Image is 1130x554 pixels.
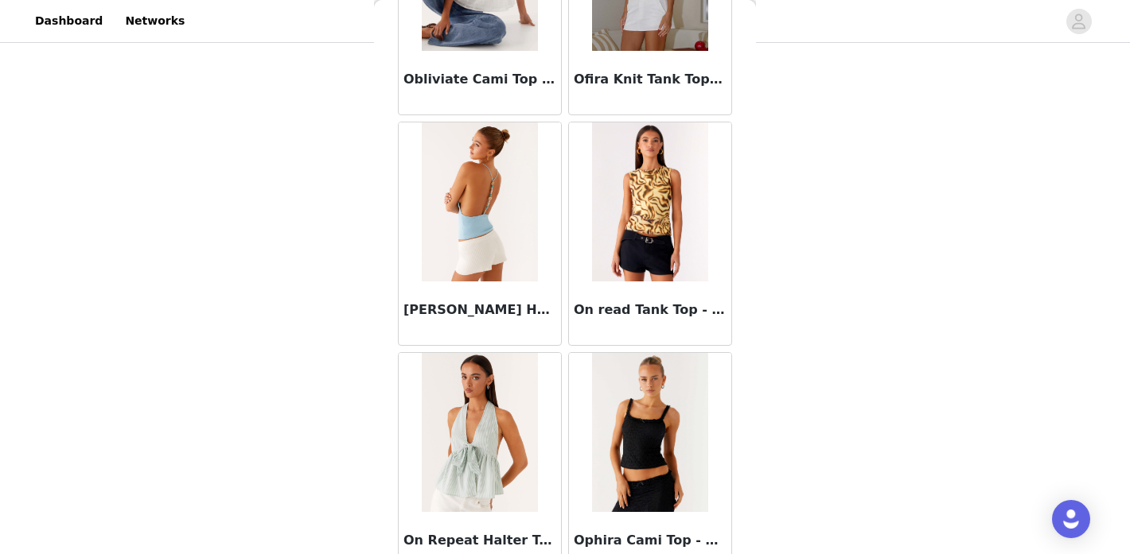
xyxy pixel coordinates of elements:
h3: Obliviate Cami Top - White [403,70,556,89]
h3: Ofira Knit Tank Top - Red Floral [574,70,727,89]
h3: [PERSON_NAME] Halter Top - Blue [403,300,556,320]
h3: On read Tank Top - Yellow Zebra [574,300,727,320]
a: Networks [115,3,194,39]
img: On Repeat Halter Top - Green Stripe [422,353,537,512]
img: On read Tank Top - Yellow Zebra [592,122,707,281]
a: Dashboard [25,3,112,39]
h3: Ophira Cami Top - Black [574,531,727,550]
h3: On Repeat Halter Top - Green Stripe [403,531,556,550]
img: Ollie Knit Halter Top - Blue [422,122,537,281]
div: avatar [1071,9,1086,34]
div: Open Intercom Messenger [1052,500,1090,538]
img: Ophira Cami Top - Black [592,353,707,512]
